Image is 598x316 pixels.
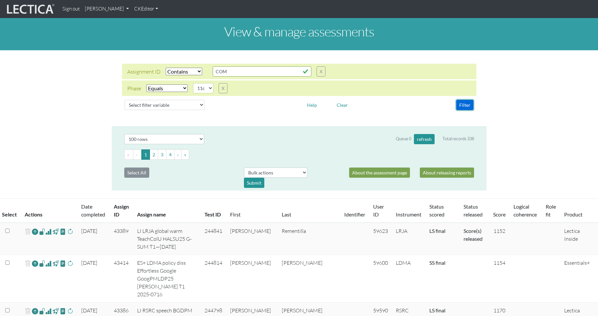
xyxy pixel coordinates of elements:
[564,211,583,217] a: Product
[39,228,45,235] span: view
[67,260,73,267] span: rescore
[226,223,278,255] td: [PERSON_NAME]
[127,84,141,92] div: Phase
[560,255,598,303] td: Essentials+
[456,100,473,110] button: Filter
[201,199,226,223] th: Test ID
[67,228,73,236] span: rescore
[110,255,133,303] td: 43414
[514,203,537,217] a: Logical coherence
[429,228,445,234] a: Completed = assessment has been completed; CS scored = assessment has been CLAS scored; LS scored...
[32,227,38,237] a: Reopen
[493,228,505,234] span: 1152
[81,203,105,217] a: Date completed
[53,307,59,315] span: view
[278,255,340,303] td: [PERSON_NAME]
[39,307,45,315] span: view
[141,149,150,160] button: Go to page 1
[219,83,227,93] button: X
[282,211,291,217] a: Last
[25,227,31,237] span: delete
[53,228,59,235] span: view
[230,211,241,217] a: First
[132,3,161,15] a: CKEditor
[493,211,506,217] a: Score
[414,134,435,144] button: refresh
[226,255,278,303] td: [PERSON_NAME]
[304,100,320,110] button: Help
[21,199,77,223] th: Actions
[546,203,556,217] a: Role fit
[133,223,200,255] td: LI LRJA global warm TeachColU HALSU25 G-SUM T1—[DATE]
[133,255,200,303] td: ES+ LDMA policy diss Effortless Google GoogPMLDP25 [PERSON_NAME] T1 2025-0716
[429,307,445,313] a: Completed = assessment has been completed; CS scored = assessment has been CLAS scored; LS scored...
[127,68,160,76] div: Assignment ID
[304,101,320,107] a: Help
[45,307,52,315] span: Analyst score
[77,255,110,303] td: [DATE]
[60,228,66,235] span: view
[464,228,483,242] a: Basic released = basic report without a score has been released, Score(s) released = for Lectica ...
[373,203,384,217] a: User ID
[45,260,52,267] span: Analyst score
[429,203,444,217] a: Status scored
[32,259,38,268] a: Reopen
[201,223,226,255] td: 244841
[32,306,38,316] a: Reopen
[396,134,474,144] div: Queue 0 Total records 338
[5,3,55,15] img: lecticalive
[429,260,445,266] a: Completed = assessment has been completed; CS scored = assessment has been CLAS scored; LS scored...
[392,255,425,303] td: LDMA
[334,100,351,110] button: Clear
[493,260,505,266] span: 1154
[60,307,66,315] span: view
[174,149,181,160] button: Go to next page
[53,260,59,267] span: view
[560,223,598,255] td: Lectica Inside
[60,260,66,267] span: view
[369,223,392,255] td: 59623
[25,306,31,316] span: delete
[124,168,149,178] button: Select All
[464,203,483,217] a: Status released
[244,178,264,188] div: Submit
[201,255,226,303] td: 244814
[317,66,325,77] button: X
[25,259,31,268] span: delete
[278,223,340,255] td: Rementilla
[369,255,392,303] td: 59600
[349,168,410,178] a: About the assessment page
[158,149,166,160] button: Go to page 3
[77,223,110,255] td: [DATE]
[39,260,45,267] span: view
[45,228,52,236] span: Analyst score
[133,199,200,223] th: Assign name
[181,149,189,160] button: Go to last page
[124,149,474,160] ul: Pagination
[110,199,133,223] th: Assign ID
[67,307,73,315] span: rescore
[344,211,365,217] a: Identifier
[493,307,505,314] span: 1170
[82,3,132,15] a: [PERSON_NAME]
[110,223,133,255] td: 43389
[60,3,82,15] a: Sign out
[396,211,421,217] a: Instrument
[166,149,175,160] button: Go to page 4
[392,223,425,255] td: LRJA
[420,168,474,178] a: About releasing reports
[150,149,158,160] button: Go to page 2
